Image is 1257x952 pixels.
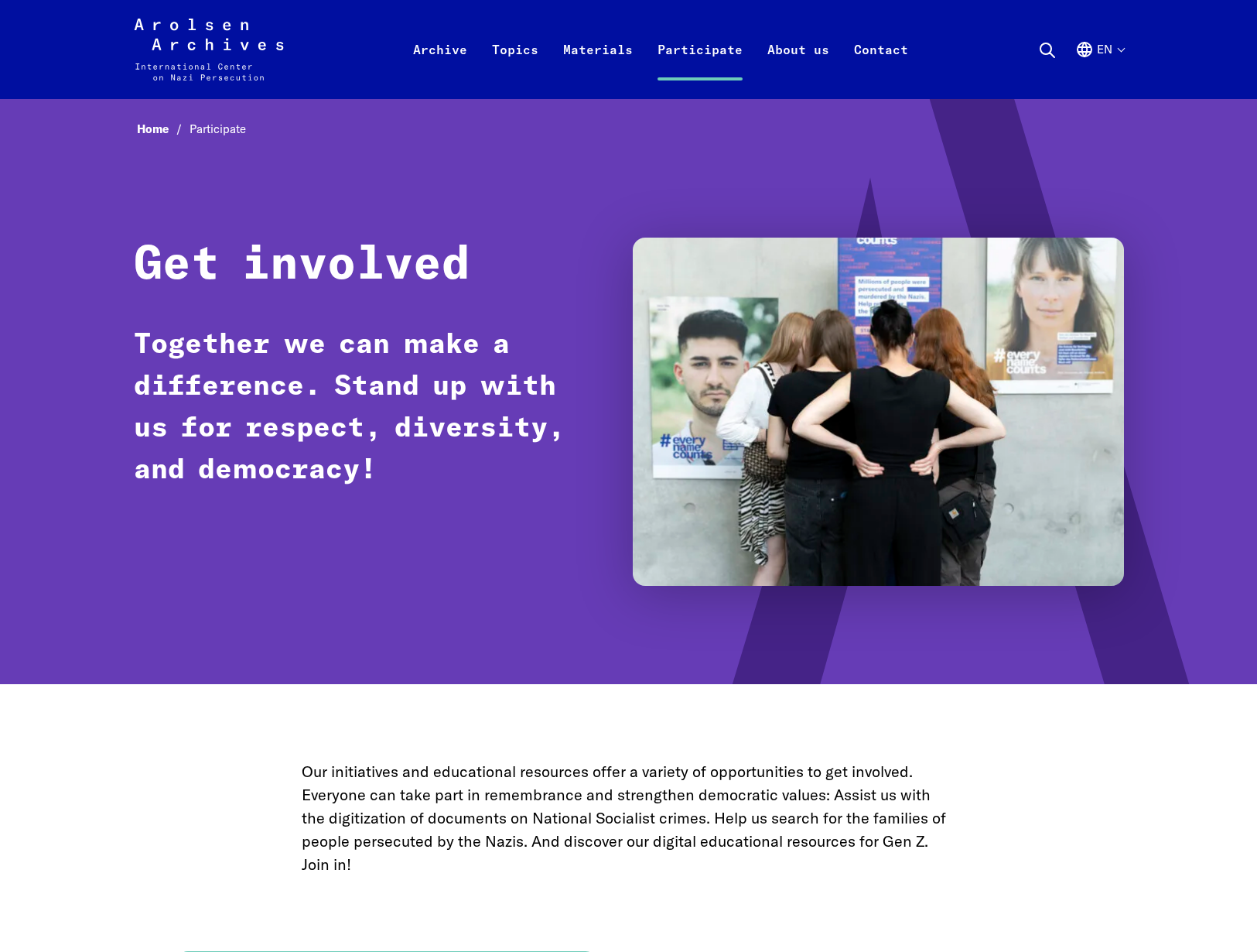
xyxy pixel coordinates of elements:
a: Contact [842,37,921,99]
a: Participate [645,37,755,99]
a: Materials [551,37,645,99]
span: Participate [190,122,246,136]
button: English, language selection [1075,40,1124,96]
a: Archive [401,37,480,99]
a: Topics [480,37,551,99]
h1: Get involved [134,238,470,293]
nav: Breadcrumb [134,118,1124,142]
a: About us [755,37,842,99]
nav: Primary [401,19,921,80]
p: Together we can make a difference. Stand up with us for respect, diversity, and democracy! [134,324,602,491]
a: Home [137,122,190,136]
p: Our initiatives and educational resources offer a variety of opportunities to get involved. Every... [302,760,956,876]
